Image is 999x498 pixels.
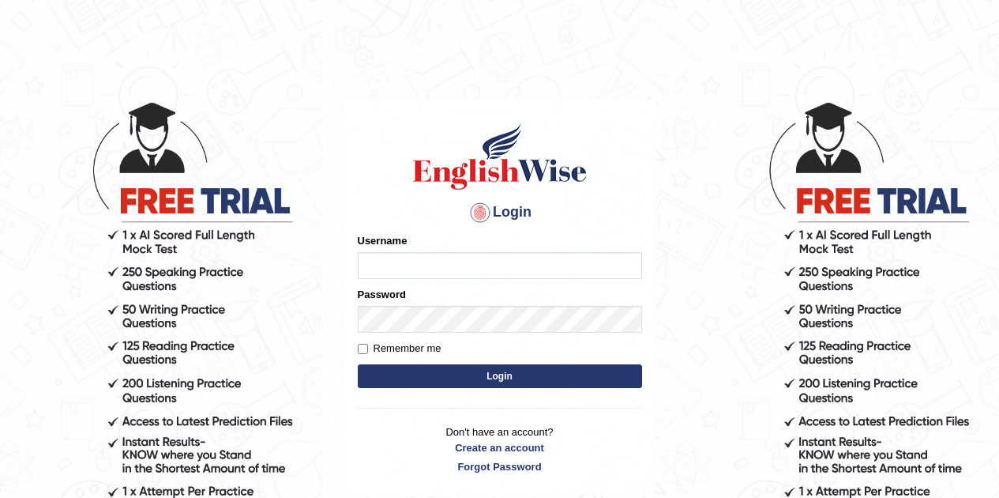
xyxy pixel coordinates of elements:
[358,424,642,473] p: Don't have an account?
[358,459,642,474] a: Forgot Password
[358,341,441,357] label: Remember me
[358,440,642,455] a: Create an account
[410,121,590,192] img: Logo of English Wise sign in for intelligent practice with AI
[358,287,406,302] label: Password
[358,344,368,354] input: Remember me
[358,233,407,248] label: Username
[358,200,642,225] h4: Login
[358,364,642,388] button: Login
